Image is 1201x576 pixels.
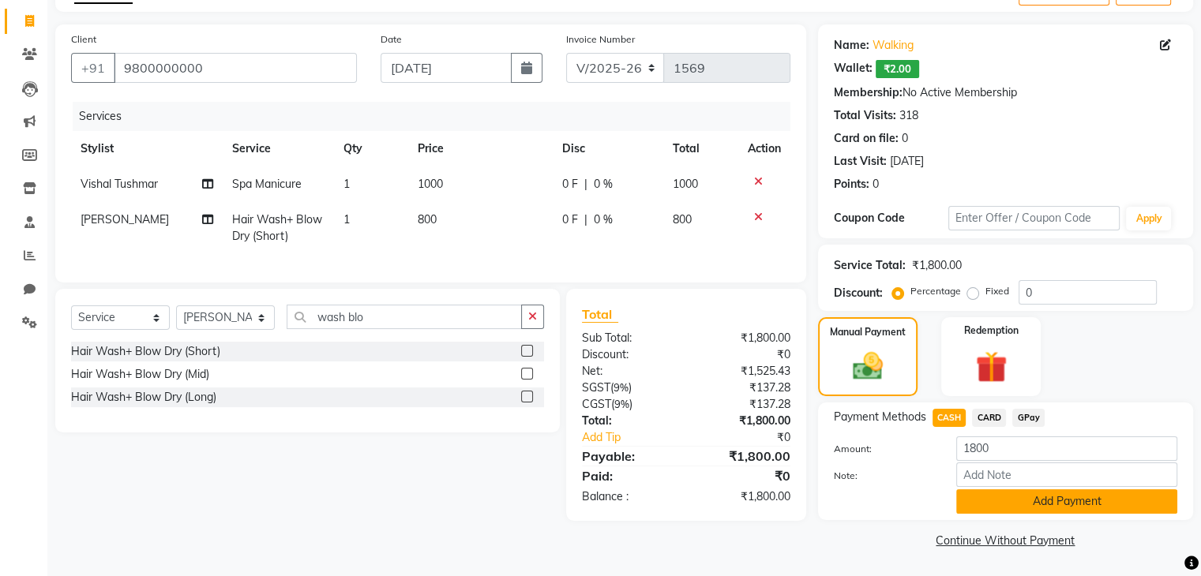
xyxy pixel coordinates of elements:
[686,330,802,346] div: ₹1,800.00
[686,413,802,429] div: ₹1,800.00
[834,130,899,147] div: Card on file:
[418,177,443,191] span: 1000
[822,469,944,483] label: Note:
[570,396,686,413] div: ( )
[570,447,686,466] div: Payable:
[81,177,158,191] span: Vishal Tushmar
[71,343,220,360] div: Hair Wash+ Blow Dry (Short)
[873,37,914,54] a: Walking
[686,447,802,466] div: ₹1,800.00
[71,366,209,383] div: Hair Wash+ Blow Dry (Mid)
[71,32,96,47] label: Client
[570,488,686,505] div: Balance :
[408,131,553,166] th: Price
[594,211,613,228] span: 0 %
[834,84,1177,101] div: No Active Membership
[582,380,610,395] span: SGST
[686,488,802,505] div: ₹1,800.00
[686,380,802,396] div: ₹137.28
[933,409,966,427] span: CASH
[972,409,1006,427] span: CARD
[582,397,611,411] span: CGST
[81,212,169,226] span: [PERSON_NAME]
[114,53,357,83] input: Search by Name/Mobile/Email/Code
[834,107,896,124] div: Total Visits:
[686,396,802,413] div: ₹137.28
[964,324,1019,338] label: Redemption
[686,346,802,363] div: ₹0
[705,429,801,446] div: ₹0
[582,306,618,323] span: Total
[570,330,686,346] div: Sub Total:
[834,84,903,101] div: Membership:
[570,466,686,485] div: Paid:
[834,153,887,170] div: Last Visit:
[381,32,402,47] label: Date
[223,131,334,166] th: Service
[843,349,892,383] img: _cash.svg
[570,346,686,363] div: Discount:
[873,176,879,193] div: 0
[584,176,587,193] span: |
[232,177,302,191] span: Spa Manicure
[834,409,926,425] span: Payment Methods
[899,107,918,124] div: 318
[343,177,350,191] span: 1
[663,131,738,166] th: Total
[553,131,663,166] th: Disc
[566,32,635,47] label: Invoice Number
[584,211,587,228] span: |
[673,212,692,226] span: 800
[966,347,1017,387] img: _gift.svg
[956,436,1177,461] input: Amount
[562,176,578,193] span: 0 F
[890,153,924,170] div: [DATE]
[594,176,613,193] span: 0 %
[1126,207,1171,230] button: Apply
[570,429,705,446] a: Add Tip
[948,206,1120,230] input: Enter Offer / Coupon Code
[334,131,408,166] th: Qty
[686,363,802,380] div: ₹1,525.43
[822,442,944,456] label: Amount:
[570,413,686,429] div: Total:
[834,210,948,226] div: Coupon Code
[910,284,961,298] label: Percentage
[985,284,1009,298] label: Fixed
[287,305,522,329] input: Search or Scan
[821,533,1190,549] a: Continue Without Payment
[73,102,802,131] div: Services
[562,211,578,228] span: 0 F
[614,381,629,394] span: 9%
[912,257,962,274] div: ₹1,800.00
[614,398,629,410] span: 9%
[570,380,686,396] div: ( )
[956,489,1177,514] button: Add Payment
[343,212,350,226] span: 1
[834,176,869,193] div: Points:
[956,462,1177,487] input: Add Note
[418,212,437,226] span: 800
[71,389,216,406] div: Hair Wash+ Blow Dry (Long)
[834,60,873,78] div: Wallet:
[876,60,919,78] span: ₹2.00
[232,212,322,243] span: Hair Wash+ Blow Dry (Short)
[673,177,698,191] span: 1000
[830,325,906,339] label: Manual Payment
[834,285,883,301] div: Discount:
[1012,409,1045,427] span: GPay
[71,53,115,83] button: +91
[834,257,906,274] div: Service Total:
[686,466,802,485] div: ₹0
[834,37,869,54] div: Name:
[738,131,790,166] th: Action
[902,130,908,147] div: 0
[570,363,686,380] div: Net:
[71,131,223,166] th: Stylist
